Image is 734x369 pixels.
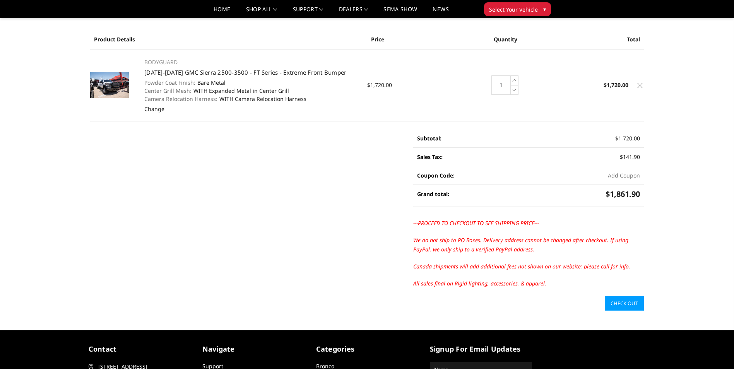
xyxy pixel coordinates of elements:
[604,81,628,89] strong: $1,720.00
[417,190,449,198] strong: Grand total:
[144,105,164,113] a: Change
[543,5,546,13] span: ▾
[417,153,443,161] strong: Sales Tax:
[459,29,552,50] th: Quantity
[144,58,359,67] p: BODYGUARD
[615,135,640,142] span: $1,720.00
[367,29,460,50] th: Price
[433,7,448,18] a: News
[606,189,640,199] span: $1,861.90
[430,344,532,354] h5: signup for email updates
[620,153,640,161] span: $141.90
[202,344,305,354] h5: Navigate
[489,5,538,14] span: Select Your Vehicle
[144,95,359,103] dd: WITH Camera Relocation Harness
[608,171,640,179] button: Add Coupon
[90,72,129,98] img: 2020-2023 GMC Sierra 2500-3500 - FT Series - Extreme Front Bumper
[90,29,367,50] th: Product Details
[144,68,346,76] a: [DATE]-[DATE] GMC Sierra 2500-3500 - FT Series - Extreme Front Bumper
[413,262,644,271] p: Canada shipments will add additional fees not shown on our website; please call for info.
[144,79,195,87] dt: Powder Coat Finish:
[367,81,392,89] span: $1,720.00
[144,87,359,95] dd: WITH Expanded Metal in Center Grill
[413,279,644,288] p: All sales final on Rigid lighting, accessories, & apparel.
[484,2,551,16] button: Select Your Vehicle
[316,344,418,354] h5: Categories
[417,135,441,142] strong: Subtotal:
[144,79,359,87] dd: Bare Metal
[383,7,417,18] a: SEMA Show
[417,172,455,179] strong: Coupon Code:
[413,219,644,228] p: ---PROCEED TO CHECKOUT TO SEE SHIPPING PRICE---
[552,29,644,50] th: Total
[246,7,277,18] a: shop all
[89,344,191,354] h5: contact
[605,296,644,311] a: Check out
[144,87,192,95] dt: Center Grill Mesh:
[144,95,217,103] dt: Camera Relocation Harness:
[293,7,323,18] a: Support
[214,7,230,18] a: Home
[413,236,644,254] p: We do not ship to PO Boxes. Delivery address cannot be changed after checkout. If using PayPal, w...
[339,7,368,18] a: Dealers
